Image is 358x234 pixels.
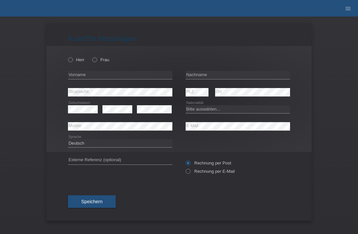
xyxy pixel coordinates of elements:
span: Speichern [81,199,102,204]
label: Rechnung per Post [186,161,231,165]
input: Rechnung per E-Mail [186,169,190,177]
label: Herr [68,57,85,62]
h1: Kund*in hinzufügen [68,34,290,43]
input: Herr [68,57,72,62]
button: Speichern [68,195,116,208]
input: Rechnung per Post [186,161,190,169]
input: Frau [92,57,96,62]
i: menu [345,5,351,12]
label: Rechnung per E-Mail [186,169,235,174]
label: Frau [92,57,109,62]
a: menu [341,6,355,10]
